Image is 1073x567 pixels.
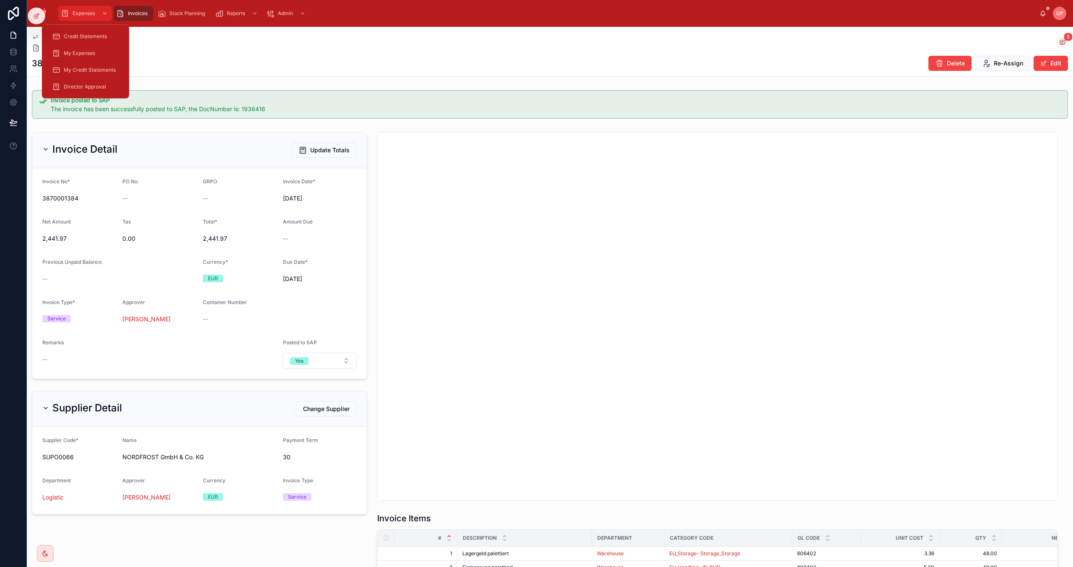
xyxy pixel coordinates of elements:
[114,6,153,21] a: Invoices
[310,146,350,154] span: Update Totals
[203,315,208,323] span: --
[122,234,196,243] span: 0.00
[47,62,124,78] a: My Credit Statements
[122,299,145,305] span: Approver
[42,437,78,443] span: Supplier Code*
[47,79,124,94] a: Director Approval
[866,550,934,557] span: 3.36
[283,353,356,369] button: Select Button
[122,194,127,203] span: --
[213,6,262,21] a: Reports
[462,550,509,557] span: Lagergeld palettiert
[1056,10,1063,17] span: UP
[203,477,225,484] span: Currency
[1034,56,1068,71] button: Edit
[203,299,247,305] span: Container Number
[122,477,145,484] span: Approver
[42,355,47,364] span: --
[283,275,356,283] span: [DATE]
[128,10,148,17] span: Invoices
[283,194,356,203] span: [DATE]
[296,401,357,416] button: Change Supplier
[797,550,816,557] span: 606402
[73,10,95,17] span: Expenses
[896,535,923,541] span: Unit Cost
[283,437,318,443] span: Payment Term
[155,6,211,21] a: Stock Planning
[32,44,65,52] a: Invoices
[288,493,306,501] div: Service
[283,218,313,225] span: Amount Due
[122,437,137,443] span: Name
[278,10,293,17] span: Admin
[47,315,66,323] div: Service
[303,405,350,413] span: Change Supplier
[64,50,95,57] span: My Expenses
[122,218,131,225] span: Tax
[42,493,64,502] a: Logistic
[798,535,820,541] span: GL Code
[54,4,1039,23] div: scrollable content
[47,29,124,44] a: Credit Statements
[378,133,1057,500] iframe: pdf-iframe
[64,67,116,73] span: My Credit Statements
[283,178,315,185] span: Invoice Date*
[208,493,218,501] div: EUR
[52,143,117,156] h2: Invoice Detail
[122,453,276,461] span: NORDFROST GmbH & Co. KG
[42,477,71,484] span: Department
[975,56,1030,71] button: Re-Assign
[169,10,205,17] span: Stock Planning
[122,493,171,502] a: [PERSON_NAME]
[283,477,313,484] span: Invoice Type
[42,178,70,185] span: Invoice No*
[208,275,218,282] div: EUR
[203,194,208,203] span: --
[597,535,632,541] span: Department
[597,550,624,557] a: Warehouse
[994,59,1023,68] span: Re-Assign
[377,512,431,524] h1: Invoice Items
[42,275,47,283] span: --
[283,259,308,265] span: Due Date*
[670,535,713,541] span: Category Code
[51,97,1061,103] h5: Invoice posted to SAP
[438,535,441,541] span: #
[669,550,740,557] a: EU_Storage- Storage_Storage
[295,357,303,365] div: Yes
[947,59,965,68] span: Delete
[203,218,217,225] span: Total*
[291,143,357,158] button: Update Totals
[42,453,116,461] span: SUPO0066
[283,339,317,346] span: Posted to SAP
[122,178,139,185] span: PO No.
[227,10,245,17] span: Reports
[32,34,81,40] a: Back to Invoices
[203,234,276,243] span: 2,441.97
[1057,38,1068,48] button: 5
[203,178,217,185] span: GRPO
[42,234,116,243] span: 2,441.97
[1064,33,1073,41] span: 5
[122,315,171,323] a: [PERSON_NAME]
[47,46,124,61] a: My Expenses
[264,6,310,21] a: Admin
[928,56,972,71] button: Delete
[64,33,107,40] span: Credit Statements
[58,6,112,21] a: Expenses
[463,535,497,541] span: Description
[404,550,452,557] span: 1
[32,57,83,69] h1: 3870001384
[42,339,64,346] span: Remarks
[51,105,1061,113] div: The invoice has been successfully posted to SAP, the DocNumber is: 1936416
[42,218,71,225] span: Net Amount
[203,259,228,265] span: Currency*
[42,259,102,265] span: Previous Unpaid Balance
[975,535,986,541] span: Qty
[42,194,116,203] span: 3870001384
[64,83,106,90] span: Director Approval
